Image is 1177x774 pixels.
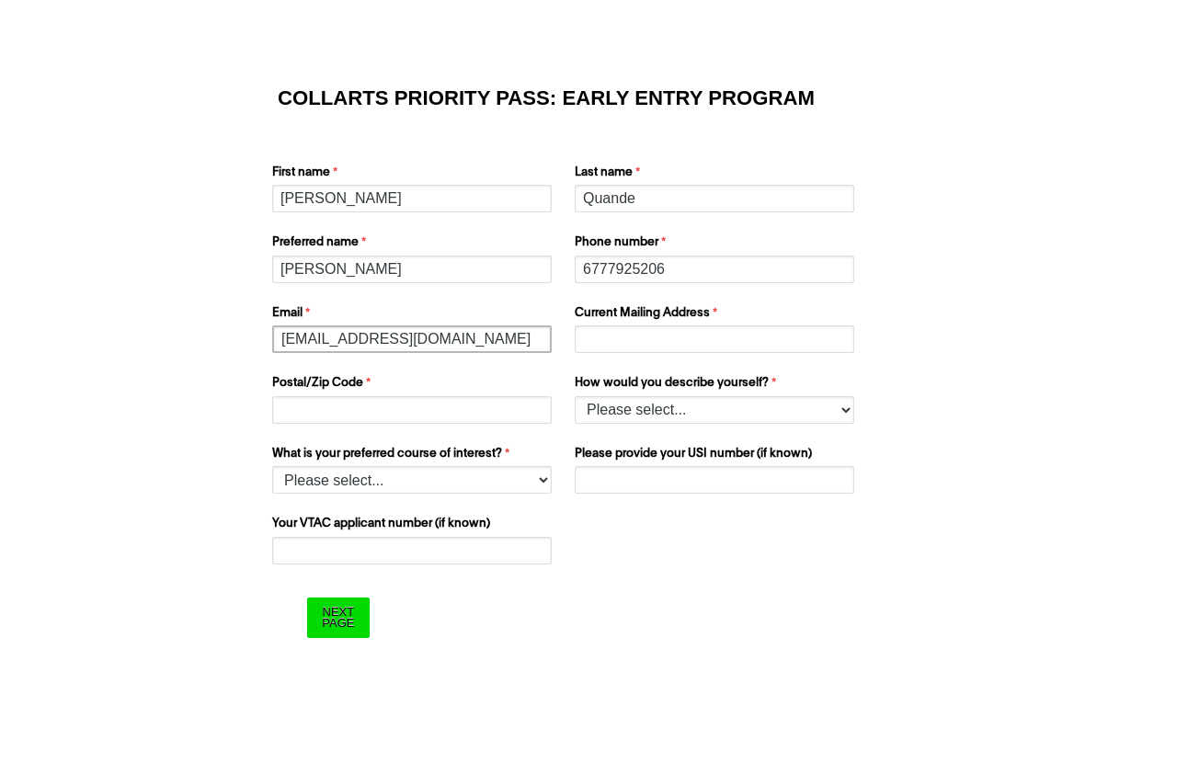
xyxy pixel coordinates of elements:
[575,256,854,283] input: Phone number
[272,374,556,396] label: Postal/Zip Code
[575,445,859,467] label: Please provide your USI number (if known)
[575,396,854,424] select: How would you describe yourself?
[575,466,854,494] input: Please provide your USI number (if known)
[272,164,556,186] label: First name
[272,396,552,424] input: Postal/Zip Code
[272,466,552,494] select: What is your preferred course of interest?
[575,325,854,353] input: Current Mailing Address
[272,537,552,564] input: Your VTAC applicant number (if known)
[575,304,859,326] label: Current Mailing Address
[272,325,552,353] input: Email
[278,89,899,108] h1: COLLARTS PRIORITY PASS: EARLY ENTRY PROGRAM
[272,304,556,326] label: Email
[575,233,859,256] label: Phone number
[575,164,859,186] label: Last name
[272,185,552,212] input: First name
[307,598,369,637] input: Next Page
[272,445,556,467] label: What is your preferred course of interest?
[272,256,552,283] input: Preferred name
[575,374,859,396] label: How would you describe yourself?
[272,233,556,256] label: Preferred name
[575,185,854,212] input: Last name
[272,515,556,537] label: Your VTAC applicant number (if known)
